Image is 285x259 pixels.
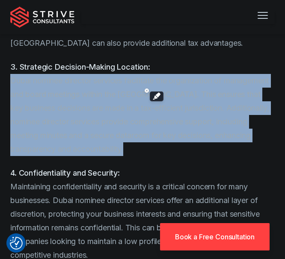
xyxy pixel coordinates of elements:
[10,62,150,71] strong: 3. Strategic Decision-Making Location:
[10,237,23,250] img: Revisit consent button
[10,6,74,28] img: Strive Consultants
[160,223,270,250] a: Book a Free Consultation
[10,237,23,250] button: Consent Preferences
[10,60,275,156] p: Dubai nominee director services facilitate the organization of management and board meetings with...
[10,168,120,177] strong: 4. Confidentiality and Security:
